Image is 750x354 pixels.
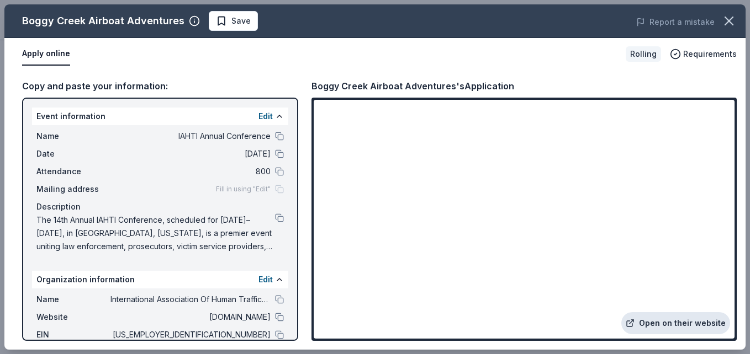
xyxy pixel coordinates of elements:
[36,183,110,196] span: Mailing address
[110,147,271,160] span: [DATE]
[32,108,288,125] div: Event information
[110,310,271,324] span: [DOMAIN_NAME]
[36,293,110,306] span: Name
[36,310,110,324] span: Website
[22,42,70,66] button: Apply online
[36,200,284,213] div: Description
[36,328,110,341] span: EIN
[626,46,661,62] div: Rolling
[32,271,288,288] div: Organization information
[22,12,184,30] div: Boggy Creek Airboat Adventures
[22,79,298,93] div: Copy and paste your information:
[670,47,737,61] button: Requirements
[36,147,110,160] span: Date
[110,130,271,143] span: IAHTI Annual Conference
[36,165,110,178] span: Attendance
[209,11,258,31] button: Save
[258,110,273,123] button: Edit
[36,130,110,143] span: Name
[621,312,730,334] a: Open on their website
[216,185,271,194] span: Fill in using "Edit"
[36,213,275,253] span: The 14th Annual IAHTI Conference, scheduled for [DATE]–[DATE], in [GEOGRAPHIC_DATA], [US_STATE], ...
[110,293,271,306] span: International Association Of Human Trafficking Investigators Inc
[636,15,715,29] button: Report a mistake
[110,165,271,178] span: 800
[311,79,514,93] div: Boggy Creek Airboat Adventures's Application
[683,47,737,61] span: Requirements
[258,273,273,286] button: Edit
[231,14,251,28] span: Save
[110,328,271,341] span: [US_EMPLOYER_IDENTIFICATION_NUMBER]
